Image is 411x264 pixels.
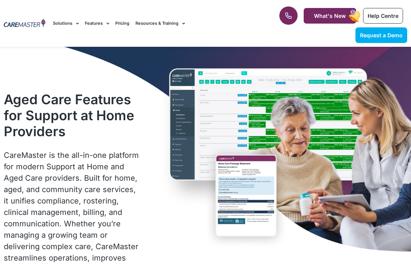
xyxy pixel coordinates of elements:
[363,8,403,24] a: Help Centre
[85,11,109,36] a: Features
[4,91,140,139] h1: Aged Care Features for Support at Home Providers
[135,11,185,36] a: Resources & Training
[368,13,398,19] span: Help Centre
[53,11,79,36] a: Solutions
[4,19,45,28] img: CareMaster Logo
[360,32,403,38] span: Request a Demo
[314,13,346,19] span: What's New
[115,11,129,36] a: Pricing
[53,11,262,36] nav: Menu
[355,27,407,43] a: Request a Demo
[304,8,356,24] a: What's New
